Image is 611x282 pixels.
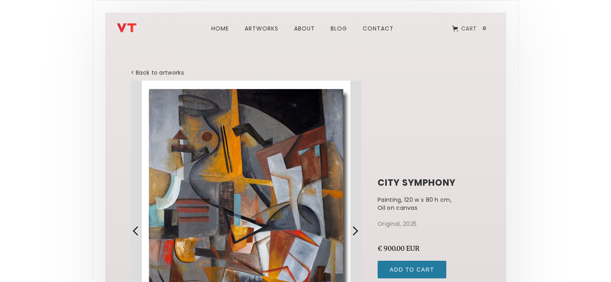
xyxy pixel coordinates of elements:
[358,15,398,42] a: Contact
[131,69,184,77] a: < Back to artworks
[240,15,283,42] a: ARTWORks
[289,15,320,42] a: about
[480,25,488,32] div: 0
[326,15,352,42] a: blog
[206,15,234,42] a: Home
[117,16,165,32] a: home
[446,21,495,36] a: Open cart
[378,261,446,278] input: Add to Cart
[378,178,480,188] h1: city ​​symphony
[378,244,480,253] div: € 900.00 EUR
[461,24,477,32] div: Cart
[378,196,460,212] p: Painting, 120 w x 80 h cm, Oil on canvas
[117,23,137,32] img: Vladimir Titov
[378,220,480,228] p: Original, 2025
